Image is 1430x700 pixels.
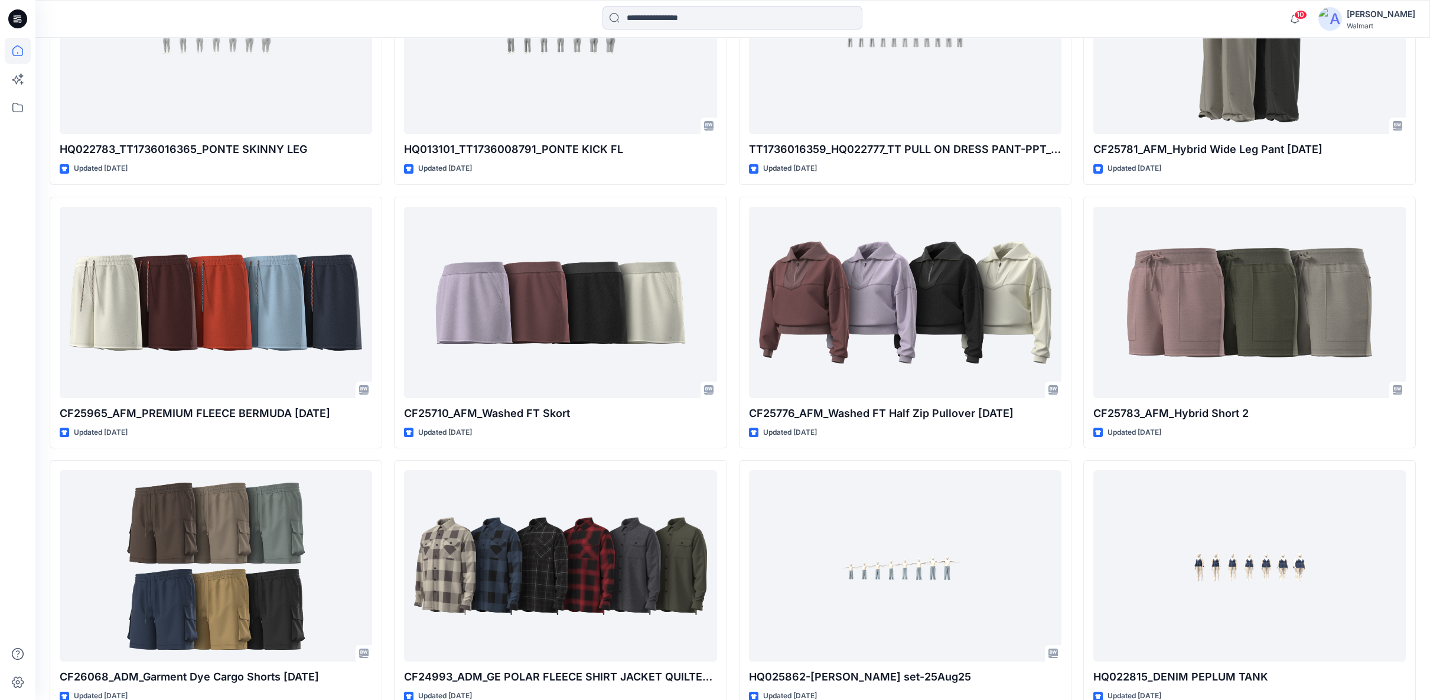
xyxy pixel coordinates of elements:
[404,669,716,685] p: CF24993_ADM_GE POLAR FLEECE SHIRT JACKET QUILTED LINING
[749,207,1061,398] a: CF25776_AFM_Washed FT Half Zip Pullover 26JUL25
[60,141,372,158] p: HQ022783_TT1736016365_PONTE SKINNY LEG
[749,470,1061,662] a: HQ025862-BAGGY DENIM JEAN-Size set-25Aug25
[1347,7,1415,21] div: [PERSON_NAME]
[749,669,1061,685] p: HQ025862-[PERSON_NAME] set-25Aug25
[418,162,472,175] p: Updated [DATE]
[749,405,1061,422] p: CF25776_AFM_Washed FT Half Zip Pullover [DATE]
[763,162,817,175] p: Updated [DATE]
[418,426,472,439] p: Updated [DATE]
[1347,21,1415,30] div: Walmart
[1093,141,1406,158] p: CF25781_AFM_Hybrid Wide Leg Pant [DATE]
[60,207,372,398] a: CF25965_AFM_PREMIUM FLEECE BERMUDA 24JUL25
[749,141,1061,158] p: TT1736016359_HQ022777_TT PULL ON DRESS PANT-PPT_Size set
[1093,405,1406,422] p: CF25783_AFM_Hybrid Short 2
[1093,470,1406,662] a: HQ022815_DENIM PEPLUM TANK
[74,162,128,175] p: Updated [DATE]
[1093,207,1406,398] a: CF25783_AFM_Hybrid Short 2
[1318,7,1342,31] img: avatar
[404,207,716,398] a: CF25710_AFM_Washed FT Skort
[763,426,817,439] p: Updated [DATE]
[404,141,716,158] p: HQ013101_TT1736008791_PONTE KICK FL
[1107,162,1161,175] p: Updated [DATE]
[1107,426,1161,439] p: Updated [DATE]
[74,426,128,439] p: Updated [DATE]
[60,470,372,662] a: CF26068_ADM_Garment Dye Cargo Shorts 28AUG25
[404,470,716,662] a: CF24993_ADM_GE POLAR FLEECE SHIRT JACKET QUILTED LINING
[1294,10,1307,19] span: 10
[1093,669,1406,685] p: HQ022815_DENIM PEPLUM TANK
[60,405,372,422] p: CF25965_AFM_PREMIUM FLEECE BERMUDA [DATE]
[60,669,372,685] p: CF26068_ADM_Garment Dye Cargo Shorts [DATE]
[404,405,716,422] p: CF25710_AFM_Washed FT Skort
